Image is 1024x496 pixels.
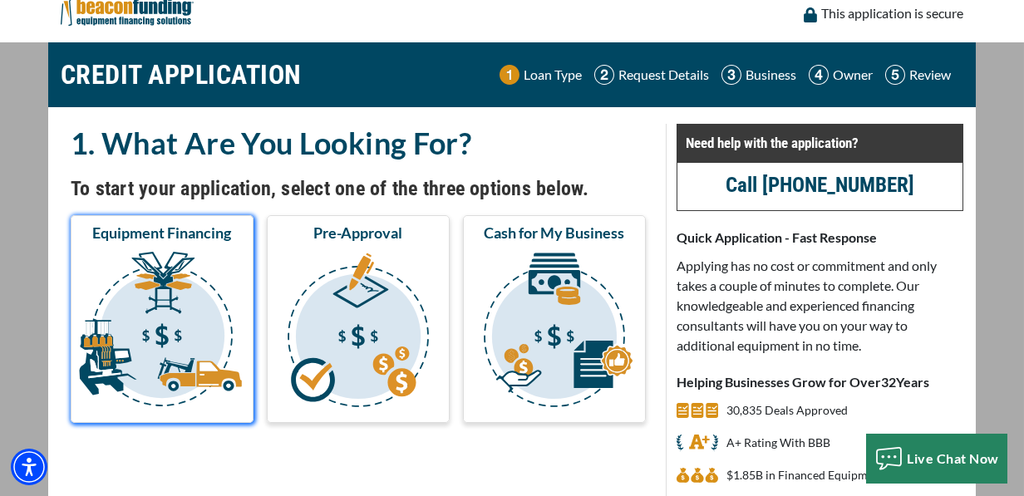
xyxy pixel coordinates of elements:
[500,65,519,85] img: Step 1
[908,450,1000,466] span: Live Chat Now
[485,223,625,243] span: Cash for My Business
[726,433,830,453] p: A+ Rating With BBB
[618,65,709,85] p: Request Details
[466,249,642,415] img: Cash for My Business
[686,133,954,153] p: Need help with the application?
[833,65,873,85] p: Owner
[267,215,450,423] button: Pre-Approval
[885,65,905,85] img: Step 5
[594,65,614,85] img: Step 2
[726,465,884,485] p: $1,848,887,543 in Financed Equipment
[71,174,646,203] h4: To start your application, select one of the three options below.
[61,51,302,99] h1: CREDIT APPLICATION
[11,449,47,485] div: Accessibility Menu
[93,223,232,243] span: Equipment Financing
[524,65,582,85] p: Loan Type
[746,65,796,85] p: Business
[726,173,914,197] a: call (847) 796-8250
[463,215,646,423] button: Cash for My Business
[726,400,848,420] p: 30,835 Deals Approved
[677,372,963,392] p: Helping Businesses Grow for Over Years
[881,374,896,390] span: 32
[804,7,817,22] img: lock icon to convery security
[71,215,254,423] button: Equipment Financing
[809,65,829,85] img: Step 4
[677,256,963,356] p: Applying has no cost or commitment and only takes a couple of minutes to complete. Our knowledgea...
[270,249,446,415] img: Pre-Approval
[74,249,250,415] img: Equipment Financing
[866,434,1008,484] button: Live Chat Now
[721,65,741,85] img: Step 3
[909,65,951,85] p: Review
[821,3,963,23] p: This application is secure
[71,124,646,162] h2: 1. What Are You Looking For?
[677,228,963,248] p: Quick Application - Fast Response
[314,223,403,243] span: Pre-Approval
